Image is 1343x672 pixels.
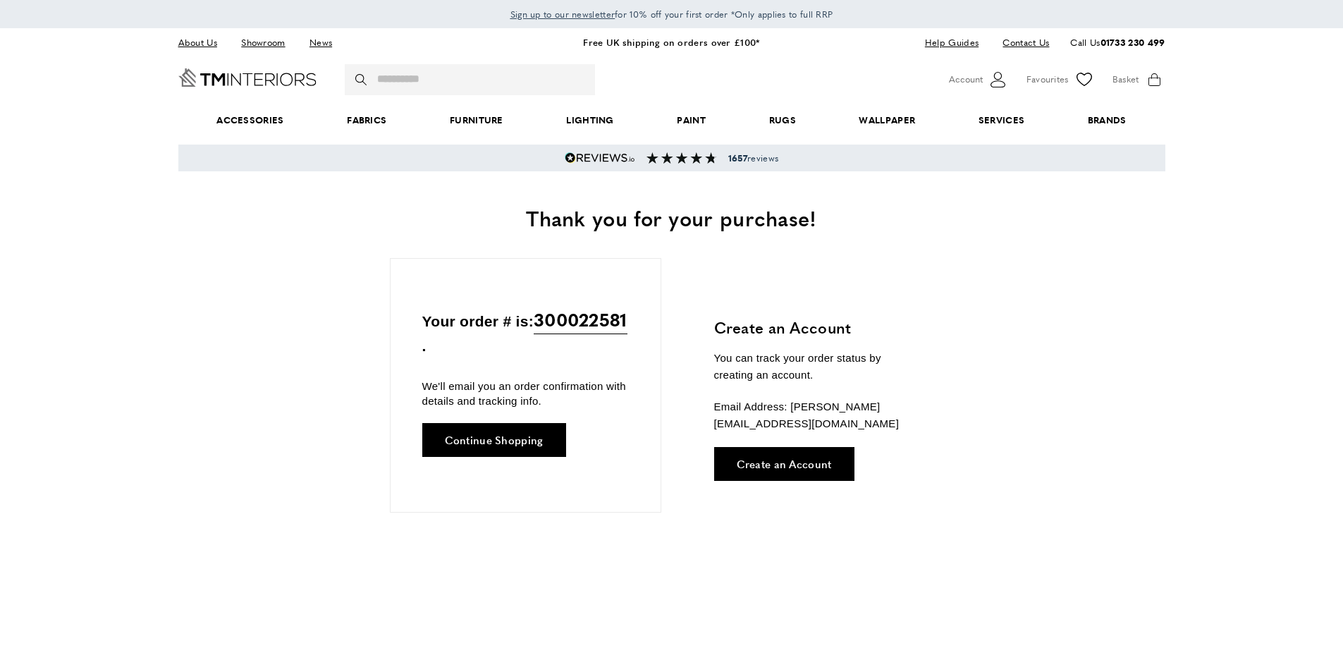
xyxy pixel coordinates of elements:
[949,69,1009,90] button: Customer Account
[445,434,544,445] span: Continue Shopping
[714,317,922,338] h3: Create an Account
[828,99,947,142] a: Wallpaper
[728,152,778,164] span: reviews
[1056,99,1158,142] a: Brands
[949,72,983,87] span: Account
[534,305,627,334] span: 300022581
[231,33,295,52] a: Showroom
[185,99,315,142] span: Accessories
[526,202,816,233] span: Thank you for your purchase!
[299,33,343,52] a: News
[510,8,833,20] span: for 10% off your first order *Only applies to full RRP
[510,8,615,20] span: Sign up to our newsletter
[422,379,629,408] p: We'll email you an order confirmation with details and tracking info.
[315,99,418,142] a: Fabrics
[565,152,635,164] img: Reviews.io 5 stars
[728,152,747,164] strong: 1657
[422,423,566,457] a: Continue Shopping
[714,350,922,384] p: You can track your order status by creating an account.
[646,152,717,164] img: Reviews section
[178,33,228,52] a: About Us
[737,458,832,469] span: Create an Account
[947,99,1056,142] a: Services
[535,99,646,142] a: Lighting
[418,99,534,142] a: Furniture
[1026,69,1095,90] a: Favourites
[1026,72,1069,87] span: Favourites
[1100,35,1165,49] a: 01733 230 499
[714,398,922,432] p: Email Address: [PERSON_NAME][EMAIL_ADDRESS][DOMAIN_NAME]
[178,68,317,87] a: Go to Home page
[422,305,629,358] p: Your order # is: .
[992,33,1049,52] a: Contact Us
[355,64,369,95] button: Search
[1070,35,1165,50] p: Call Us
[737,99,828,142] a: Rugs
[510,7,615,21] a: Sign up to our newsletter
[646,99,737,142] a: Paint
[714,447,854,481] a: Create an Account
[914,33,989,52] a: Help Guides
[583,35,759,49] a: Free UK shipping on orders over £100*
